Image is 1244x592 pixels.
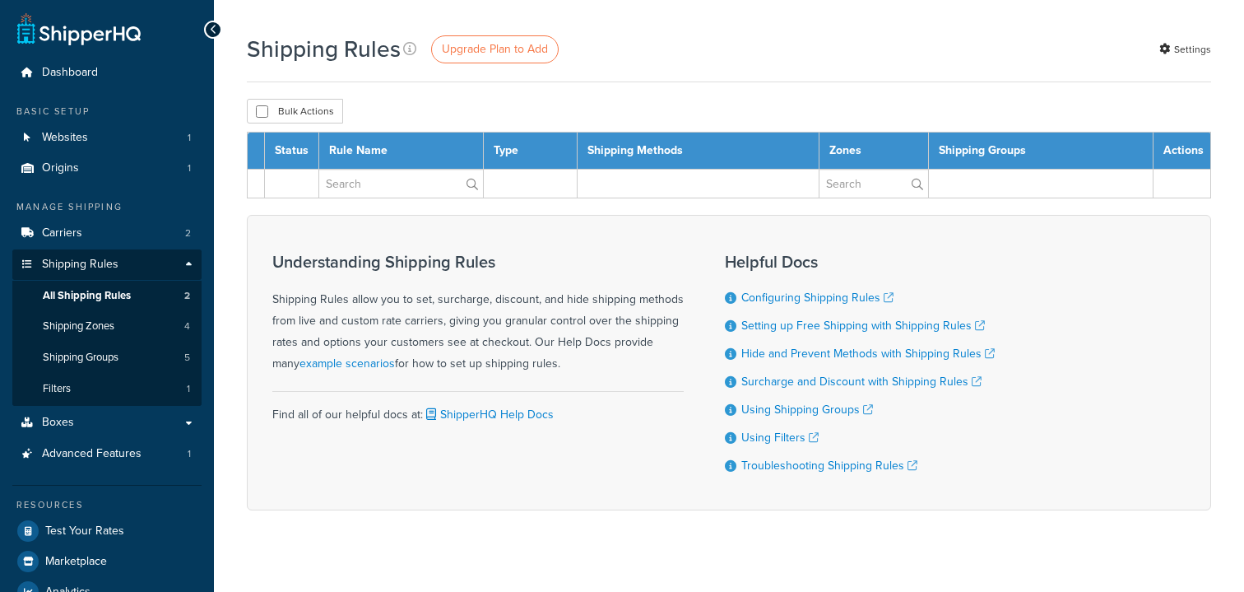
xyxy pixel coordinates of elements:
a: Using Filters [741,429,819,446]
a: Filters 1 [12,374,202,404]
a: Boxes [12,408,202,438]
li: All Shipping Rules [12,281,202,311]
h3: Understanding Shipping Rules [272,253,684,271]
a: Marketplace [12,547,202,576]
h3: Helpful Docs [725,253,995,271]
a: All Shipping Rules 2 [12,281,202,311]
li: Shipping Rules [12,249,202,406]
span: 1 [187,382,190,396]
h1: Shipping Rules [247,33,401,65]
a: Carriers 2 [12,218,202,249]
div: Basic Setup [12,105,202,119]
div: Resources [12,498,202,512]
a: Configuring Shipping Rules [741,289,894,306]
a: Test Your Rates [12,516,202,546]
a: Setting up Free Shipping with Shipping Rules [741,317,985,334]
a: ShipperHQ Help Docs [423,406,554,423]
th: Shipping Groups [929,133,1153,170]
th: Actions [1153,133,1211,170]
a: Troubleshooting Shipping Rules [741,457,917,474]
a: Shipping Zones 4 [12,311,202,342]
input: Search [819,170,928,198]
a: Websites 1 [12,123,202,153]
span: Shipping Rules [42,258,118,272]
span: 1 [188,447,191,461]
li: Filters [12,374,202,404]
li: Carriers [12,218,202,249]
a: Upgrade Plan to Add [431,35,559,63]
span: Shipping Zones [43,319,114,333]
span: Origins [42,161,79,175]
li: Origins [12,153,202,184]
span: Boxes [42,416,74,430]
a: Advanced Features 1 [12,439,202,469]
li: Shipping Zones [12,311,202,342]
a: Shipping Groups 5 [12,343,202,373]
th: Shipping Methods [578,133,819,170]
span: Websites [42,131,88,145]
span: 2 [185,226,191,240]
a: example scenarios [299,355,395,372]
a: Dashboard [12,58,202,88]
a: Settings [1159,38,1211,61]
a: Surcharge and Discount with Shipping Rules [741,373,982,390]
button: Bulk Actions [247,99,343,124]
span: 1 [188,161,191,175]
th: Rule Name [319,133,484,170]
div: Find all of our helpful docs at: [272,391,684,426]
div: Shipping Rules allow you to set, surcharge, discount, and hide shipping methods from live and cus... [272,253,684,375]
th: Zones [819,133,928,170]
li: Advanced Features [12,439,202,469]
span: 2 [184,289,190,303]
span: Filters [43,382,71,396]
div: Manage Shipping [12,200,202,214]
a: ShipperHQ Home [17,12,141,45]
li: Shipping Groups [12,343,202,373]
a: Shipping Rules [12,249,202,280]
span: All Shipping Rules [43,289,131,303]
span: 5 [184,351,190,365]
a: Using Shipping Groups [741,401,873,418]
th: Status [265,133,319,170]
span: Shipping Groups [43,351,118,365]
span: Carriers [42,226,82,240]
li: Websites [12,123,202,153]
input: Search [319,170,483,198]
span: 4 [184,319,190,333]
span: Test Your Rates [45,524,124,538]
span: Advanced Features [42,447,142,461]
th: Type [483,133,578,170]
span: 1 [188,131,191,145]
span: Dashboard [42,66,98,80]
span: Marketplace [45,555,107,569]
a: Hide and Prevent Methods with Shipping Rules [741,345,995,362]
span: Upgrade Plan to Add [442,40,548,58]
a: Origins 1 [12,153,202,184]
